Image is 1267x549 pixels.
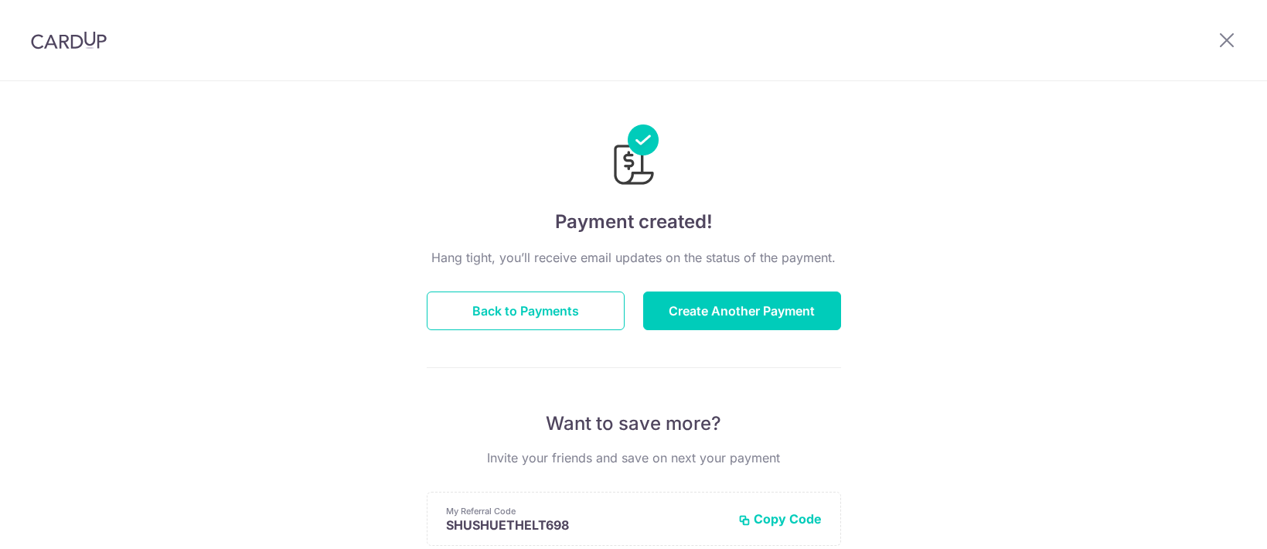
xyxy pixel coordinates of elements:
[738,511,822,527] button: Copy Code
[446,505,726,517] p: My Referral Code
[427,411,841,436] p: Want to save more?
[427,448,841,467] p: Invite your friends and save on next your payment
[446,517,726,533] p: SHUSHUETHELT698
[427,208,841,236] h4: Payment created!
[31,31,107,49] img: CardUp
[643,292,841,330] button: Create Another Payment
[609,124,659,189] img: Payments
[427,248,841,267] p: Hang tight, you’ll receive email updates on the status of the payment.
[427,292,625,330] button: Back to Payments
